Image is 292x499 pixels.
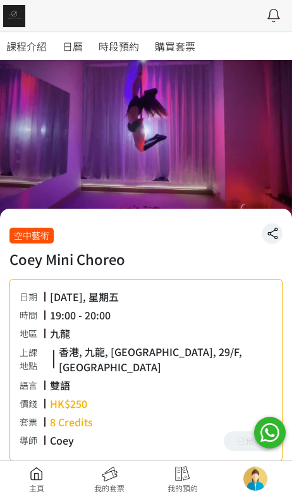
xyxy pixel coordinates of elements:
div: 套票 [20,416,44,429]
div: 上課地點 [20,346,52,373]
div: 香港, 九龍, [GEOGRAPHIC_DATA], 29/F, [GEOGRAPHIC_DATA] [59,344,272,374]
div: 雙語 [50,378,70,393]
div: 8 Credits [50,414,93,429]
div: HK$250 [50,396,87,411]
div: 空中藝術 [9,228,54,243]
div: 語言 [20,379,44,392]
div: 導師 [20,434,44,447]
span: 購買套票 [155,39,195,54]
span: 時段預約 [99,39,139,54]
a: 已預約 [224,431,276,451]
div: 時間 [20,309,44,322]
a: 日曆 [63,32,83,60]
div: [DATE], 星期五 [50,289,119,304]
h1: Coey Mini Choreo [9,249,283,269]
div: 19:00 - 20:00 [50,307,111,323]
div: 地區 [20,327,44,340]
div: 日期 [20,290,44,304]
div: 價錢 [20,397,44,410]
a: 購買套票 [155,32,195,60]
a: 課程介紹 [6,32,47,60]
span: 日曆 [63,39,83,54]
div: 九龍 [50,326,70,341]
div: Coey [50,433,74,448]
span: 課程介紹 [6,39,47,54]
a: 時段預約 [99,32,139,60]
